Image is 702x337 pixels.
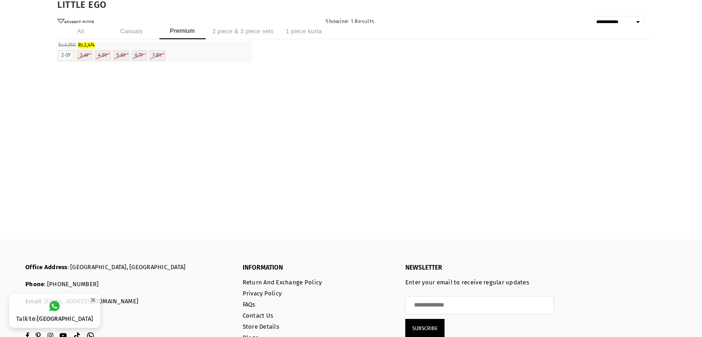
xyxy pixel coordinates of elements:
b: Phone [25,281,44,288]
a: Return And Exchange Policy [243,279,322,286]
p: Enter your email to receive regular updates [405,279,554,287]
li: 2 piece & 3 piece sets [210,23,276,39]
li: All [58,23,104,39]
a: Store Details [243,323,279,330]
a: Talk to [GEOGRAPHIC_DATA] [9,294,100,328]
label: 2-3Y [62,53,71,59]
label: 6-7Y [135,53,144,59]
li: 1 piece kurta [281,23,327,39]
p: : [PHONE_NUMBER] [25,281,229,289]
span: Showing: 1 Results [326,18,375,25]
a: Contact Us [243,312,274,319]
a: FAQs [243,301,256,308]
li: Casuals [109,23,155,39]
h3: Stay Connected [25,315,229,323]
b: Office Address [25,264,67,271]
p: NEWSLETTER [405,264,554,272]
p: : [GEOGRAPHIC_DATA], [GEOGRAPHIC_DATA] [25,264,229,271]
label: 4-5Y [98,53,108,59]
li: Premium [159,23,206,39]
button: ADVANCE FILTER [58,18,94,26]
p: INFORMATION [243,264,391,272]
span: Rs.3,474 [78,42,95,48]
button: × [88,292,99,307]
label: 5-6Y [116,53,126,59]
a: Privacy Policy [243,290,282,297]
label: 3-4Y [80,53,89,59]
span: Rs.6,950 [59,42,76,48]
label: 7-8Y [153,53,162,59]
